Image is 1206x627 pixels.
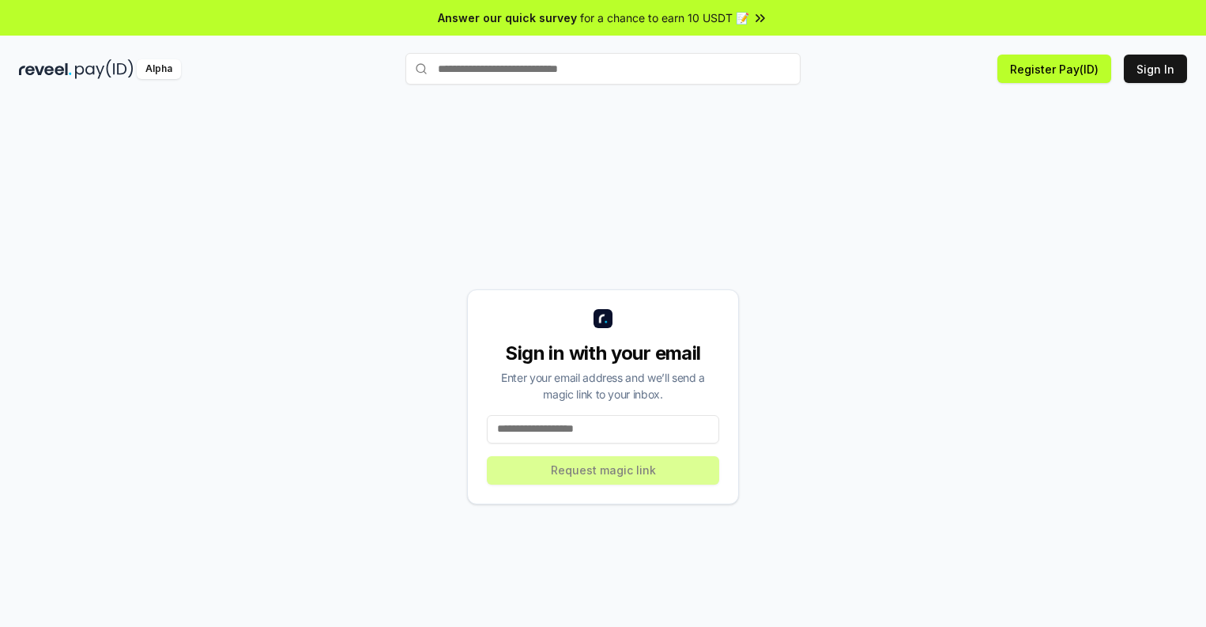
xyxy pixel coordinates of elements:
img: logo_small [594,309,612,328]
div: Alpha [137,59,181,79]
button: Register Pay(ID) [997,55,1111,83]
div: Enter your email address and we’ll send a magic link to your inbox. [487,369,719,402]
img: pay_id [75,59,134,79]
img: reveel_dark [19,59,72,79]
span: Answer our quick survey [438,9,577,26]
span: for a chance to earn 10 USDT 📝 [580,9,749,26]
div: Sign in with your email [487,341,719,366]
button: Sign In [1124,55,1187,83]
